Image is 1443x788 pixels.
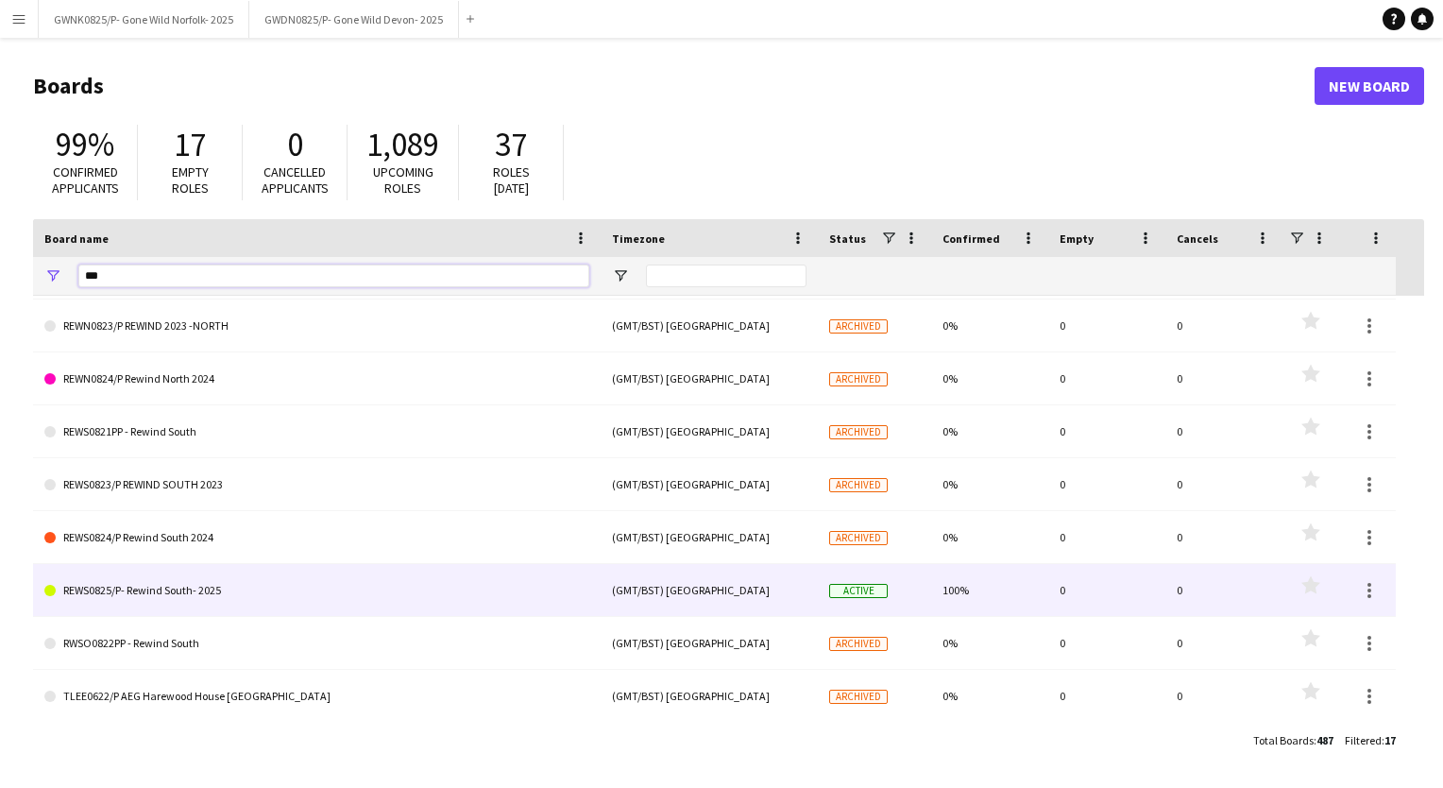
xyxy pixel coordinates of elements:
div: 0 [1165,300,1282,351]
span: Status [829,231,866,246]
span: 0 [287,124,303,165]
div: (GMT/BST) [GEOGRAPHIC_DATA] [601,670,818,722]
span: Board name [44,231,109,246]
div: 0 [1165,405,1282,457]
div: (GMT/BST) [GEOGRAPHIC_DATA] [601,511,818,563]
div: (GMT/BST) [GEOGRAPHIC_DATA] [601,617,818,669]
span: 487 [1316,733,1333,747]
span: Archived [829,690,888,704]
button: Open Filter Menu [44,267,61,284]
div: 0% [931,405,1048,457]
span: Filtered [1345,733,1382,747]
div: 0 [1048,670,1165,722]
span: Cancelled applicants [262,163,329,197]
a: REWS0825/P- Rewind South- 2025 [44,564,589,617]
div: 0 [1165,564,1282,616]
div: 0 [1048,564,1165,616]
div: 0 [1165,458,1282,510]
span: Roles [DATE] [493,163,530,197]
button: GWNK0825/P- Gone Wild Norfolk- 2025 [39,1,249,38]
a: New Board [1315,67,1424,105]
span: Active [829,584,888,598]
div: 0% [931,458,1048,510]
input: Timezone Filter Input [646,265,806,287]
span: Total Boards [1253,733,1314,747]
span: 17 [174,124,206,165]
div: 0 [1165,670,1282,722]
div: (GMT/BST) [GEOGRAPHIC_DATA] [601,405,818,457]
div: (GMT/BST) [GEOGRAPHIC_DATA] [601,458,818,510]
button: GWDN0825/P- Gone Wild Devon- 2025 [249,1,459,38]
span: Empty roles [172,163,209,197]
span: Archived [829,425,888,439]
div: 0% [931,352,1048,404]
button: Open Filter Menu [612,267,629,284]
a: RWSO0822PP - Rewind South [44,617,589,670]
a: REWS0823/P REWIND SOUTH 2023 [44,458,589,511]
div: 0 [1165,511,1282,563]
div: 0 [1048,617,1165,669]
div: 0% [931,511,1048,563]
span: Cancels [1177,231,1218,246]
span: Archived [829,531,888,545]
div: : [1253,722,1333,759]
a: REWN0824/P Rewind North 2024 [44,352,589,405]
a: REWS0824/P Rewind South 2024 [44,511,589,564]
span: Archived [829,478,888,492]
span: Timezone [612,231,665,246]
span: Upcoming roles [373,163,433,197]
span: 99% [56,124,114,165]
div: 0% [931,670,1048,722]
div: 0 [1048,300,1165,351]
div: (GMT/BST) [GEOGRAPHIC_DATA] [601,300,818,351]
span: Confirmed applicants [52,163,119,197]
div: 0% [931,617,1048,669]
div: 100% [931,564,1048,616]
div: 0 [1048,405,1165,457]
span: 37 [495,124,527,165]
span: Archived [829,637,888,651]
h1: Boards [33,72,1315,100]
a: REWS0821PP - Rewind South [44,405,589,458]
span: Archived [829,319,888,334]
span: Empty [1060,231,1094,246]
span: Confirmed [942,231,1000,246]
div: 0 [1048,458,1165,510]
span: 1,089 [366,124,439,165]
a: TLEE0622/P AEG Harewood House [GEOGRAPHIC_DATA] [44,670,589,723]
div: 0 [1165,617,1282,669]
div: (GMT/BST) [GEOGRAPHIC_DATA] [601,352,818,404]
div: (GMT/BST) [GEOGRAPHIC_DATA] [601,564,818,616]
a: REWN0823/P REWIND 2023 -NORTH [44,300,589,352]
span: Archived [829,372,888,386]
div: : [1345,722,1396,759]
span: 17 [1384,733,1396,747]
div: 0 [1048,352,1165,404]
div: 0% [931,300,1048,351]
input: Board name Filter Input [78,265,589,287]
div: 0 [1165,352,1282,404]
div: 0 [1048,511,1165,563]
